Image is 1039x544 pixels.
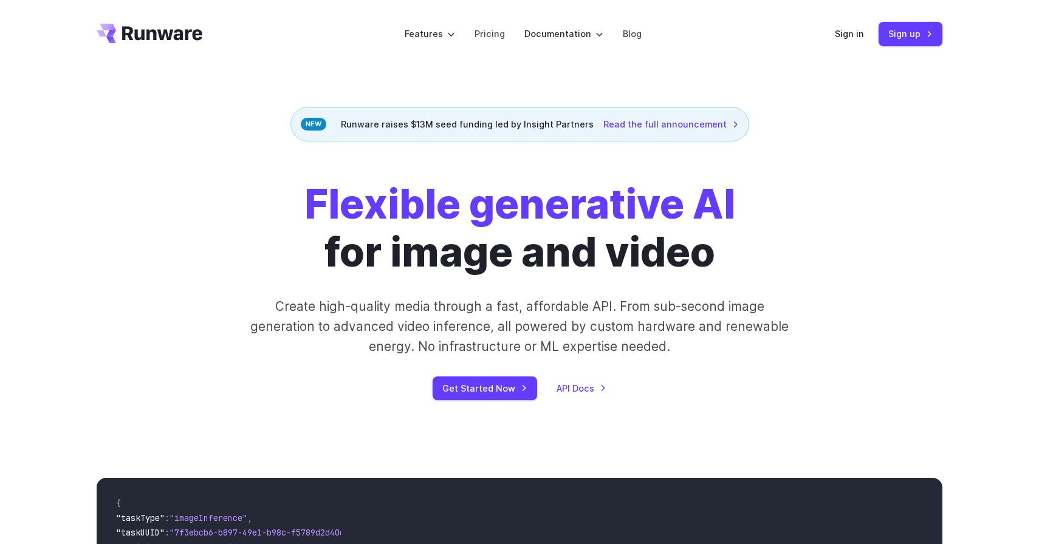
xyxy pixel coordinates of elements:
a: Get Started Now [433,376,537,400]
span: : [165,527,170,538]
label: Documentation [524,27,603,41]
a: Sign up [879,22,942,46]
a: Pricing [475,27,505,41]
span: "7f3ebcb6-b897-49e1-b98c-f5789d2d40d7" [170,527,354,538]
div: Runware raises $13M seed funding led by Insight Partners [290,107,749,141]
span: "imageInference" [170,512,247,523]
span: : [165,512,170,523]
p: Create high-quality media through a fast, affordable API. From sub-second image generation to adv... [249,296,790,357]
a: Blog [623,27,642,41]
h1: for image and video [304,180,735,277]
span: "taskType" [116,512,165,523]
label: Features [405,27,455,41]
span: , [247,512,252,523]
a: API Docs [557,381,606,395]
a: Sign in [835,27,864,41]
span: { [116,498,121,509]
a: Read the full announcement [603,117,739,131]
span: "taskUUID" [116,527,165,538]
strong: Flexible generative AI [304,180,735,228]
a: Go to / [97,24,202,43]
